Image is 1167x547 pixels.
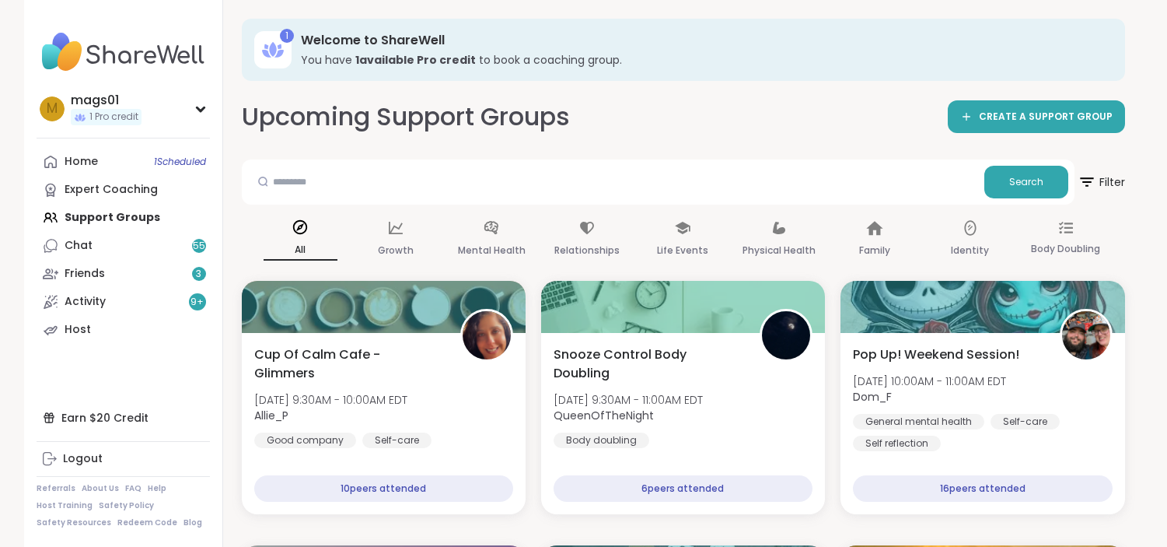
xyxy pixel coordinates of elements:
[463,311,511,359] img: Allie_P
[37,176,210,204] a: Expert Coaching
[37,288,210,316] a: Activity9+
[65,266,105,282] div: Friends
[254,408,288,423] b: Allie_P
[37,148,210,176] a: Home1Scheduled
[65,182,158,198] div: Expert Coaching
[37,445,210,473] a: Logout
[65,154,98,170] div: Home
[554,408,654,423] b: QueenOfTheNight
[264,240,337,261] p: All
[853,475,1112,502] div: 16 peers attended
[193,240,205,253] span: 55
[853,436,941,451] div: Self reflection
[242,100,570,135] h2: Upcoming Support Groups
[554,392,703,408] span: [DATE] 9:30AM - 11:00AM EDT
[979,110,1113,124] span: CREATE A SUPPORT GROUP
[762,311,810,359] img: QueenOfTheNight
[853,414,984,430] div: General mental health
[1009,175,1043,189] span: Search
[37,316,210,344] a: Host
[117,517,177,528] a: Redeem Code
[1078,160,1125,205] button: Filter
[742,241,816,260] p: Physical Health
[254,475,513,502] div: 10 peers attended
[951,241,989,260] p: Identity
[89,110,138,124] span: 1 Pro credit
[280,29,294,43] div: 1
[37,404,210,432] div: Earn $20 Credit
[984,166,1068,198] button: Search
[190,296,204,309] span: 9 +
[1031,240,1100,258] p: Body Doubling
[355,52,476,68] b: 1 available Pro credit
[254,392,407,408] span: [DATE] 9:30AM - 10:00AM EDT
[554,475,812,502] div: 6 peers attended
[458,241,526,260] p: Mental Health
[859,241,890,260] p: Family
[148,483,166,494] a: Help
[948,100,1125,133] a: CREATE A SUPPORT GROUP
[554,433,649,448] div: Body doubling
[254,433,356,448] div: Good company
[37,25,210,79] img: ShareWell Nav Logo
[82,483,119,494] a: About Us
[853,345,1019,364] span: Pop Up! Weekend Session!
[378,241,414,260] p: Growth
[301,52,1103,68] h3: You have to book a coaching group.
[991,414,1060,430] div: Self-care
[37,260,210,288] a: Friends3
[125,483,142,494] a: FAQ
[254,345,443,383] span: Cup Of Calm Cafe - Glimmers
[37,517,111,528] a: Safety Resources
[37,483,75,494] a: Referrals
[183,517,202,528] a: Blog
[853,373,1006,389] span: [DATE] 10:00AM - 11:00AM EDT
[37,232,210,260] a: Chat55
[71,92,142,109] div: mags01
[99,500,154,511] a: Safety Policy
[65,322,91,338] div: Host
[196,268,201,281] span: 3
[657,241,708,260] p: Life Events
[853,389,892,405] b: Dom_F
[1062,311,1110,359] img: Dom_F
[65,294,106,310] div: Activity
[63,451,103,467] div: Logout
[554,345,742,383] span: Snooze Control Body Doubling
[154,156,206,168] span: 1 Scheduled
[554,241,620,260] p: Relationships
[301,32,1103,49] h3: Welcome to ShareWell
[362,433,432,448] div: Self-care
[47,99,58,119] span: m
[1078,163,1125,201] span: Filter
[65,238,93,254] div: Chat
[37,500,93,511] a: Host Training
